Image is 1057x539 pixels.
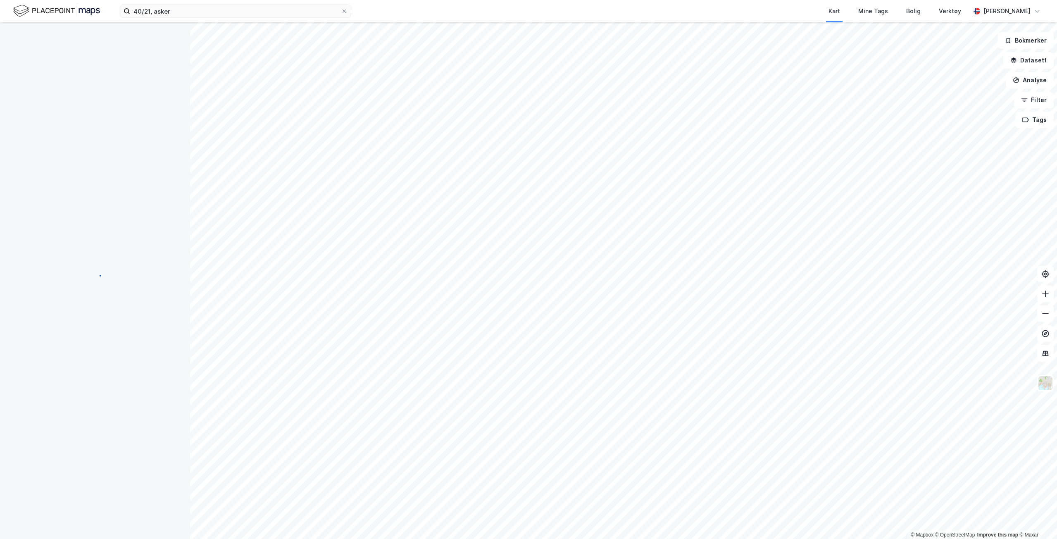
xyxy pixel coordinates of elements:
img: logo.f888ab2527a4732fd821a326f86c7f29.svg [13,4,100,18]
div: [PERSON_NAME] [983,6,1031,16]
a: Improve this map [977,532,1018,538]
a: OpenStreetMap [935,532,975,538]
input: Søk på adresse, matrikkel, gårdeiere, leietakere eller personer [130,5,341,17]
button: Tags [1015,112,1054,128]
button: Bokmerker [998,32,1054,49]
a: Mapbox [911,532,933,538]
iframe: Chat Widget [1016,499,1057,539]
img: spinner.a6d8c91a73a9ac5275cf975e30b51cfb.svg [88,269,102,282]
button: Datasett [1003,52,1054,69]
button: Analyse [1006,72,1054,88]
img: Z [1038,375,1053,391]
div: Kart [828,6,840,16]
div: Bolig [906,6,921,16]
div: Mine Tags [858,6,888,16]
div: Kontrollprogram for chat [1016,499,1057,539]
div: Verktøy [939,6,961,16]
button: Filter [1014,92,1054,108]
